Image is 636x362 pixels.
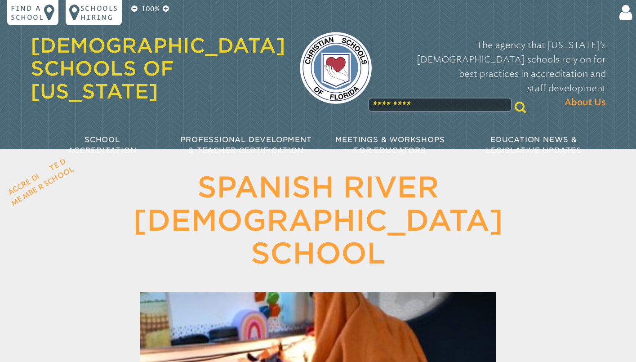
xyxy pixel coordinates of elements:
p: The agency that [US_STATE]’s [DEMOGRAPHIC_DATA] schools rely on for best practices in accreditati... [386,38,606,110]
span: School Accreditation [68,135,136,155]
a: [DEMOGRAPHIC_DATA] Schools of [US_STATE] [31,34,285,103]
p: Find a school [11,4,44,22]
h1: Spanish River [DEMOGRAPHIC_DATA] School [87,171,549,270]
span: Meetings & Workshops for Educators [335,135,445,155]
p: 100% [139,4,161,14]
span: Professional Development & Teacher Certification [180,135,311,155]
span: About Us [565,95,606,110]
img: csf-logo-web-colors.png [300,32,372,104]
span: Education News & Legislative Updates [486,135,582,155]
p: Schools Hiring [80,4,118,22]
